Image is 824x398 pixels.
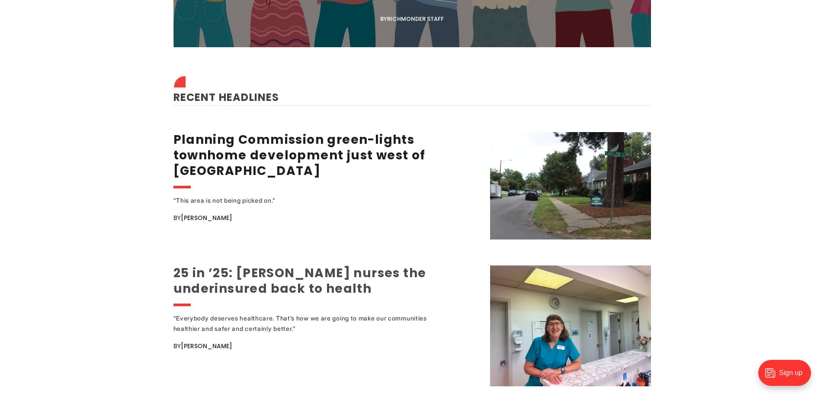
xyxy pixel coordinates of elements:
[380,16,444,22] div: By
[490,132,651,239] img: Planning Commission green-lights townhome development just west of Carytown
[387,15,444,23] a: Richmonder Staff
[181,342,232,350] a: [PERSON_NAME]
[173,265,426,297] a: 25 in ’25: [PERSON_NAME] nurses the underinsured back to health
[173,131,426,179] a: Planning Commission green-lights townhome development just west of [GEOGRAPHIC_DATA]
[173,313,455,334] div: “Everybody deserves healthcare. That’s how we are going to make our communities healthier and saf...
[490,265,651,386] img: 25 in ’25: Marilyn Metzler nurses the underinsured back to health
[173,213,479,223] div: By
[751,356,824,398] iframe: portal-trigger
[181,214,232,222] a: [PERSON_NAME]
[173,341,479,351] div: By
[173,195,455,206] div: “This area is not being picked on.”
[173,78,651,105] h2: Recent Headlines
